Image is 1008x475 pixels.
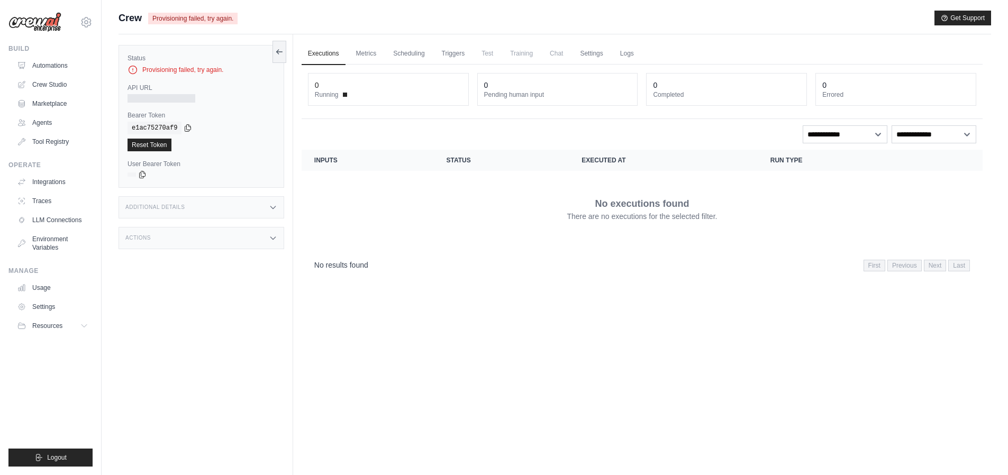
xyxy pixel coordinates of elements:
[934,11,991,25] button: Get Support
[148,13,238,24] span: Provisioning failed, try again.
[128,111,275,120] label: Bearer Token
[128,160,275,168] label: User Bearer Token
[13,57,93,74] a: Automations
[13,133,93,150] a: Tool Registry
[13,212,93,229] a: LLM Connections
[8,12,61,32] img: Logo
[302,43,346,65] a: Executions
[8,161,93,169] div: Operate
[8,449,93,467] button: Logout
[595,196,689,211] p: No executions found
[13,193,93,209] a: Traces
[13,317,93,334] button: Resources
[128,54,275,62] label: Status
[315,90,339,99] span: Running
[543,43,569,64] span: Chat is not available until the deployment is complete
[569,150,757,171] th: Executed at
[13,95,93,112] a: Marketplace
[887,260,922,271] span: Previous
[13,231,93,256] a: Environment Variables
[822,80,827,90] div: 0
[314,260,368,270] p: No results found
[13,279,93,296] a: Usage
[8,44,93,53] div: Build
[435,43,471,65] a: Triggers
[13,173,93,190] a: Integrations
[504,43,539,64] span: Training is not available until the deployment is complete
[653,80,657,90] div: 0
[758,150,914,171] th: Run Type
[32,322,62,330] span: Resources
[864,260,885,271] span: First
[484,90,631,99] dt: Pending human input
[315,80,319,90] div: 0
[125,235,151,241] h3: Actions
[484,80,488,90] div: 0
[948,260,970,271] span: Last
[13,298,93,315] a: Settings
[119,11,142,25] span: Crew
[128,139,171,151] a: Reset Token
[614,43,640,65] a: Logs
[13,76,93,93] a: Crew Studio
[924,260,947,271] span: Next
[8,267,93,275] div: Manage
[434,150,569,171] th: Status
[47,453,67,462] span: Logout
[13,114,93,131] a: Agents
[475,43,500,64] span: Test
[567,211,717,222] p: There are no executions for the selected filter.
[125,204,185,211] h3: Additional Details
[387,43,431,65] a: Scheduling
[302,150,983,278] section: Crew executions table
[574,43,609,65] a: Settings
[302,251,983,278] nav: Pagination
[128,84,275,92] label: API URL
[128,122,181,134] code: e1ac75270af9
[864,260,970,271] nav: Pagination
[350,43,383,65] a: Metrics
[302,150,434,171] th: Inputs
[822,90,969,99] dt: Errored
[653,90,800,99] dt: Completed
[128,65,275,75] div: Provisioning failed, try again.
